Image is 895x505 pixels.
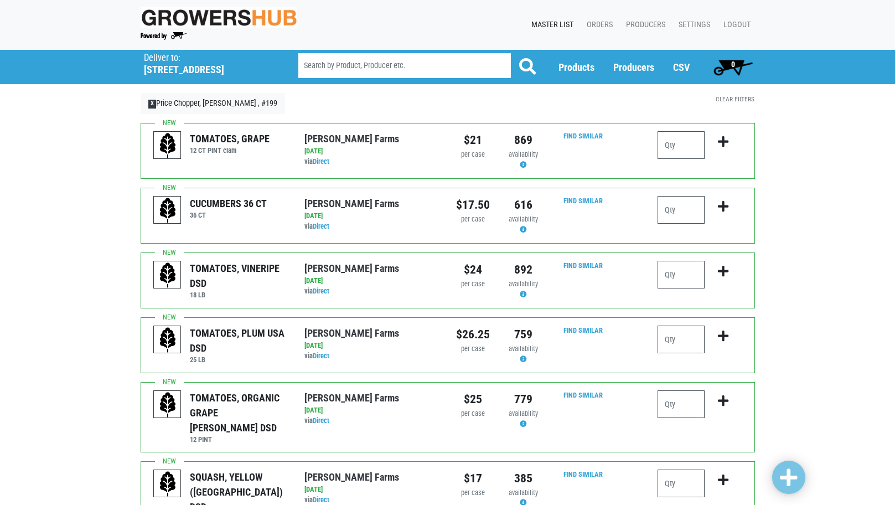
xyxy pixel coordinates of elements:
[190,326,288,355] div: TOMATOES, PLUM USA DSD
[509,409,538,418] span: availability
[304,133,399,145] a: [PERSON_NAME] Farms
[506,261,540,279] div: 892
[190,390,288,435] div: TOMATOES, ORGANIC GRAPE [PERSON_NAME] DSD
[154,326,182,354] img: placeholder-variety-43d6402dacf2d531de610a020419775a.svg
[304,221,439,232] div: via
[144,53,270,64] p: Deliver to:
[563,326,603,334] a: Find Similar
[731,60,735,69] span: 0
[716,95,754,103] a: Clear Filters
[144,50,278,76] span: Price Chopper, Cicero , #199 (5701 Cir Dr E, Cicero, NY 13039, USA)
[456,196,490,214] div: $17.50
[304,405,439,416] div: [DATE]
[304,327,399,339] a: [PERSON_NAME] Farms
[578,14,617,35] a: Orders
[304,471,399,483] a: [PERSON_NAME] Farms
[154,261,182,289] img: placeholder-variety-43d6402dacf2d531de610a020419775a.svg
[456,261,490,279] div: $24
[456,409,490,419] div: per case
[154,391,182,419] img: placeholder-variety-43d6402dacf2d531de610a020419775a.svg
[506,390,540,408] div: 779
[141,32,187,40] img: Powered by Big Wheelbarrow
[658,196,705,224] input: Qty
[563,261,603,270] a: Find Similar
[298,53,511,78] input: Search by Product, Producer etc.
[506,131,540,149] div: 869
[456,488,490,498] div: per case
[617,14,670,35] a: Producers
[304,276,439,286] div: [DATE]
[190,146,270,154] h6: 12 CT PINT clam
[506,326,540,343] div: 759
[673,61,690,73] a: CSV
[313,416,329,425] a: Direct
[658,326,705,353] input: Qty
[304,146,439,157] div: [DATE]
[509,488,538,497] span: availability
[456,326,490,343] div: $26.25
[456,470,490,487] div: $17
[563,391,603,399] a: Find Similar
[304,341,439,351] div: [DATE]
[658,131,705,159] input: Qty
[563,197,603,205] a: Find Similar
[658,390,705,418] input: Qty
[304,286,439,297] div: via
[506,196,540,214] div: 616
[304,416,439,426] div: via
[715,14,755,35] a: Logout
[304,351,439,362] div: via
[141,7,298,28] img: original-fc7597fdc6adbb9d0e2ae620e786d1a2.jpg
[313,352,329,360] a: Direct
[613,61,654,73] a: Producers
[304,157,439,167] div: via
[190,291,288,299] h6: 18 LB
[304,262,399,274] a: [PERSON_NAME] Farms
[456,390,490,408] div: $25
[190,355,288,364] h6: 25 LB
[190,131,270,146] div: TOMATOES, GRAPE
[148,100,157,109] span: X
[190,261,288,291] div: TOMATOES, VINERIPE DSD
[304,392,399,404] a: [PERSON_NAME] Farms
[456,344,490,354] div: per case
[190,211,267,219] h6: 36 CT
[563,132,603,140] a: Find Similar
[670,14,715,35] a: Settings
[304,211,439,221] div: [DATE]
[509,150,538,158] span: availability
[509,280,538,288] span: availability
[141,93,286,114] a: XPrice Chopper, [PERSON_NAME] , #199
[144,64,270,76] h5: [STREET_ADDRESS]
[190,196,267,211] div: CUCUMBERS 36 CT
[456,279,490,290] div: per case
[658,470,705,497] input: Qty
[313,496,329,504] a: Direct
[509,215,538,223] span: availability
[708,56,758,78] a: 0
[154,132,182,159] img: placeholder-variety-43d6402dacf2d531de610a020419775a.svg
[313,157,329,166] a: Direct
[154,470,182,498] img: placeholder-variety-43d6402dacf2d531de610a020419775a.svg
[456,214,490,225] div: per case
[190,435,288,444] h6: 12 PINT
[509,344,538,353] span: availability
[506,470,540,487] div: 385
[658,261,705,288] input: Qty
[313,222,329,230] a: Direct
[456,150,490,160] div: per case
[522,14,578,35] a: Master List
[154,197,182,224] img: placeholder-variety-43d6402dacf2d531de610a020419775a.svg
[558,61,594,73] a: Products
[313,287,329,295] a: Direct
[304,485,439,495] div: [DATE]
[563,470,603,478] a: Find Similar
[456,131,490,149] div: $21
[304,198,399,209] a: [PERSON_NAME] Farms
